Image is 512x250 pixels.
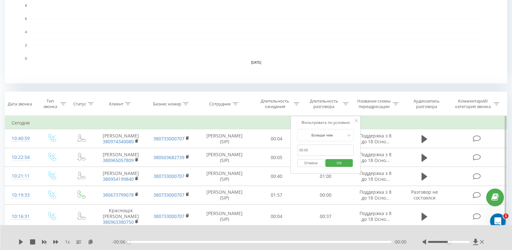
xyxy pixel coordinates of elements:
[153,101,181,107] div: Бизнес номер
[454,98,492,109] div: Комментарий/категория звонка
[307,98,341,109] div: Длительность разговора
[12,170,30,182] div: 10:21:11
[73,101,86,107] div: Статус
[301,167,350,186] td: 01:00
[25,57,27,60] text: 0
[357,98,391,109] div: Название схемы переадресации
[65,239,70,245] span: 1 x
[447,241,450,243] div: Accessibility label
[330,158,348,168] span: OK
[252,167,301,186] td: 00:40
[42,98,58,109] div: Тип звонка
[252,204,301,228] td: 00:04
[153,173,184,179] a: 380733000707
[25,44,27,47] text: 2
[153,154,184,160] a: 380503682739
[127,241,130,243] div: Accessibility label
[197,148,252,167] td: [PERSON_NAME] (SIP)
[5,116,507,129] td: Сегодня
[503,213,508,219] span: 1
[411,189,438,201] span: Разговор не состоялся
[25,17,27,21] text: 6
[103,219,134,225] a: 380963380750
[251,61,261,64] text: [DATE]
[95,204,146,228] td: Краснощік [PERSON_NAME]
[407,98,446,109] div: Аудиозапись разговора
[153,136,184,142] a: 380733000707
[326,159,353,167] button: OK
[395,239,406,245] span: 00:00
[360,170,392,182] span: Поддержка з 8 до 18 Осно...
[103,192,134,198] a: 380673799078
[95,148,146,167] td: [PERSON_NAME]
[103,157,134,163] a: 380965057809
[297,119,354,126] div: Фильтровать по условию
[109,101,123,107] div: Клиент
[360,210,392,222] span: Поддержка з 8 до 18 Осно...
[153,213,184,219] a: 380733000707
[197,167,252,186] td: [PERSON_NAME] (SIP)
[12,210,30,223] div: 10:16:31
[197,129,252,148] td: [PERSON_NAME] (SIP)
[258,98,292,109] div: Длительность ожидания
[153,192,184,198] a: 380733000707
[297,145,354,156] input: 00:00
[95,167,146,186] td: [PERSON_NAME]
[197,204,252,228] td: [PERSON_NAME] (SIP)
[12,132,30,145] div: 10:40:59
[12,189,30,201] div: 10:19:33
[297,159,325,167] button: Отмена
[301,186,350,204] td: 00:00
[12,151,30,164] div: 10:22:54
[25,4,27,7] text: 8
[252,186,301,204] td: 01:57
[360,151,392,163] span: Поддержка з 8 до 18 Осно...
[209,101,231,107] div: Сотрудник
[103,176,134,182] a: 380954199840
[103,138,134,145] a: 380974340080
[252,129,301,148] td: 00:04
[197,186,252,204] td: [PERSON_NAME] (SIP)
[8,101,32,107] div: Дата звонка
[25,30,27,34] text: 4
[360,189,392,201] span: Поддержка з 8 до 18 Осно...
[95,129,146,148] td: [PERSON_NAME]
[112,239,129,245] span: - 00:06
[490,213,506,229] iframe: Intercom live chat
[301,204,350,228] td: 00:37
[360,133,392,145] span: Поддержка з 8 до 18 Осно...
[252,148,301,167] td: 00:05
